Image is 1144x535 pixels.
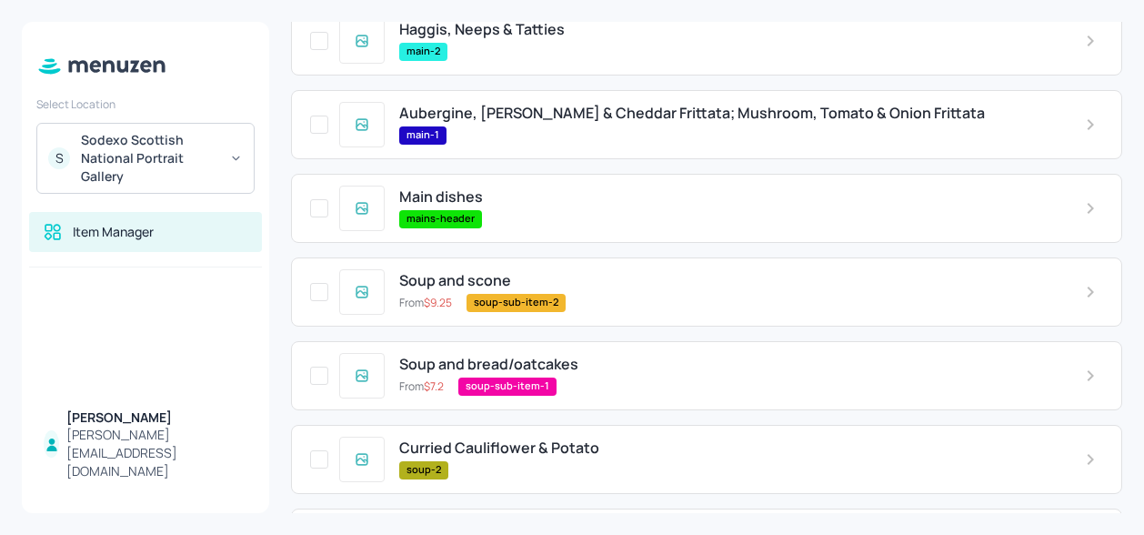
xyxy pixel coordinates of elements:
div: Item Manager [73,223,154,241]
span: Main dishes [399,188,483,206]
div: S [48,147,70,169]
span: Soup and scone [399,272,511,289]
span: main-1 [399,127,447,143]
span: $ 7.2 [424,379,444,394]
span: Curried Cauliflower & Potato [399,439,599,457]
div: [PERSON_NAME][EMAIL_ADDRESS][DOMAIN_NAME] [66,426,247,480]
span: mains-header [399,211,482,227]
span: Aubergine, [PERSON_NAME] & Cheddar Frittata; Mushroom, Tomato & Onion Frittata [399,105,985,122]
span: main-2 [399,44,447,59]
span: $ 9.25 [424,295,452,310]
div: Select Location [36,96,255,112]
div: [PERSON_NAME] [66,409,247,427]
p: From [399,295,452,311]
span: soup-sub-item-2 [467,295,566,310]
span: Haggis, Neeps & Tatties [399,21,565,38]
span: soup-sub-item-1 [458,379,557,394]
p: From [399,379,444,395]
span: soup-2 [399,462,448,478]
span: Soup and bread/oatcakes [399,356,578,373]
div: Sodexo Scottish National Portrait Gallery [81,131,218,186]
